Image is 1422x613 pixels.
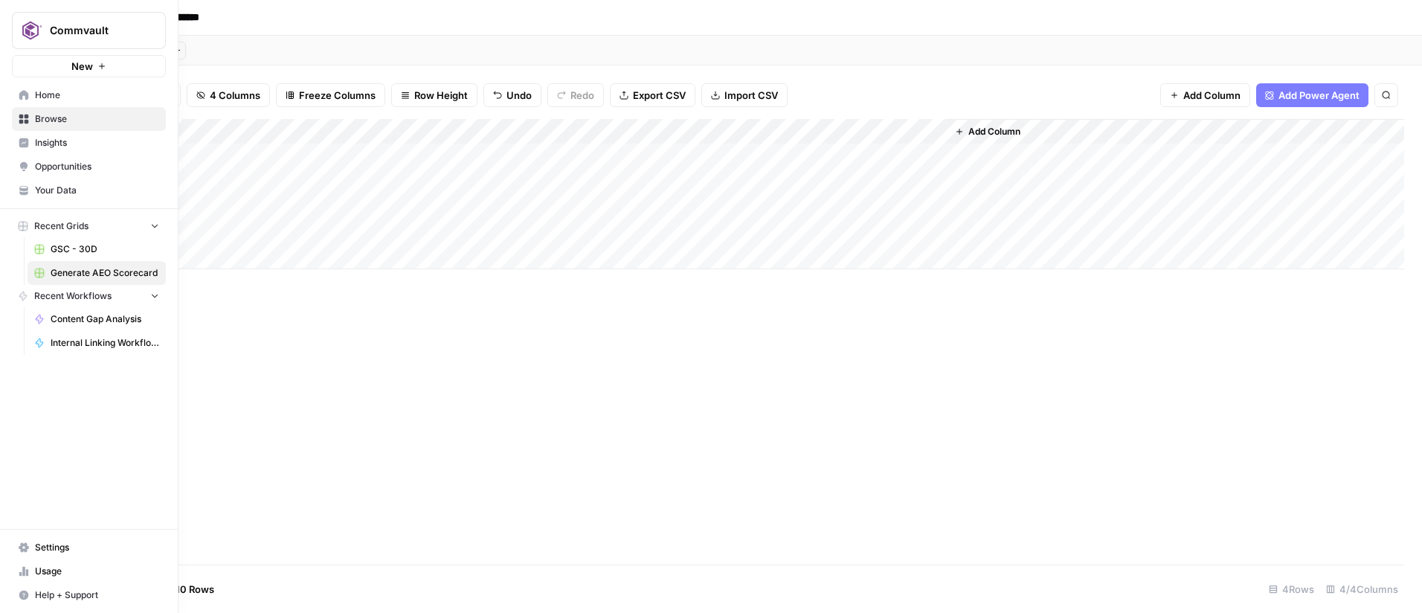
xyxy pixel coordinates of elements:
[34,219,89,233] span: Recent Grids
[34,289,112,303] span: Recent Workflows
[28,307,166,331] a: Content Gap Analysis
[724,88,778,103] span: Import CSV
[12,583,166,607] button: Help + Support
[35,112,159,126] span: Browse
[155,582,214,597] span: Add 10 Rows
[414,88,468,103] span: Row Height
[51,266,159,280] span: Generate AEO Scorecard
[12,107,166,131] a: Browse
[547,83,604,107] button: Redo
[12,559,166,583] a: Usage
[633,88,686,103] span: Export CSV
[17,17,44,44] img: Commvault Logo
[51,312,159,326] span: Content Gap Analysis
[12,83,166,107] a: Home
[12,285,166,307] button: Recent Workflows
[1320,577,1404,601] div: 4/4 Columns
[35,588,159,602] span: Help + Support
[1278,88,1360,103] span: Add Power Agent
[35,184,159,197] span: Your Data
[391,83,477,107] button: Row Height
[570,88,594,103] span: Redo
[1256,83,1368,107] button: Add Power Agent
[35,89,159,102] span: Home
[51,243,159,256] span: GSC - 30D
[28,237,166,261] a: GSC - 30D
[483,83,541,107] button: Undo
[28,331,166,355] a: Internal Linking Workflow_Blogs
[12,215,166,237] button: Recent Grids
[187,83,270,107] button: 4 Columns
[276,83,385,107] button: Freeze Columns
[35,136,159,150] span: Insights
[12,179,166,202] a: Your Data
[12,536,166,559] a: Settings
[210,88,260,103] span: 4 Columns
[71,59,93,74] span: New
[506,88,532,103] span: Undo
[35,565,159,578] span: Usage
[12,12,166,49] button: Workspace: Commvault
[28,261,166,285] a: Generate AEO Scorecard
[949,122,1026,141] button: Add Column
[610,83,695,107] button: Export CSV
[51,336,159,350] span: Internal Linking Workflow_Blogs
[35,541,159,554] span: Settings
[12,55,166,77] button: New
[50,23,140,38] span: Commvault
[35,160,159,173] span: Opportunities
[968,125,1020,138] span: Add Column
[1183,88,1241,103] span: Add Column
[701,83,788,107] button: Import CSV
[299,88,376,103] span: Freeze Columns
[1160,83,1250,107] button: Add Column
[12,155,166,179] a: Opportunities
[12,131,166,155] a: Insights
[1263,577,1320,601] div: 4 Rows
